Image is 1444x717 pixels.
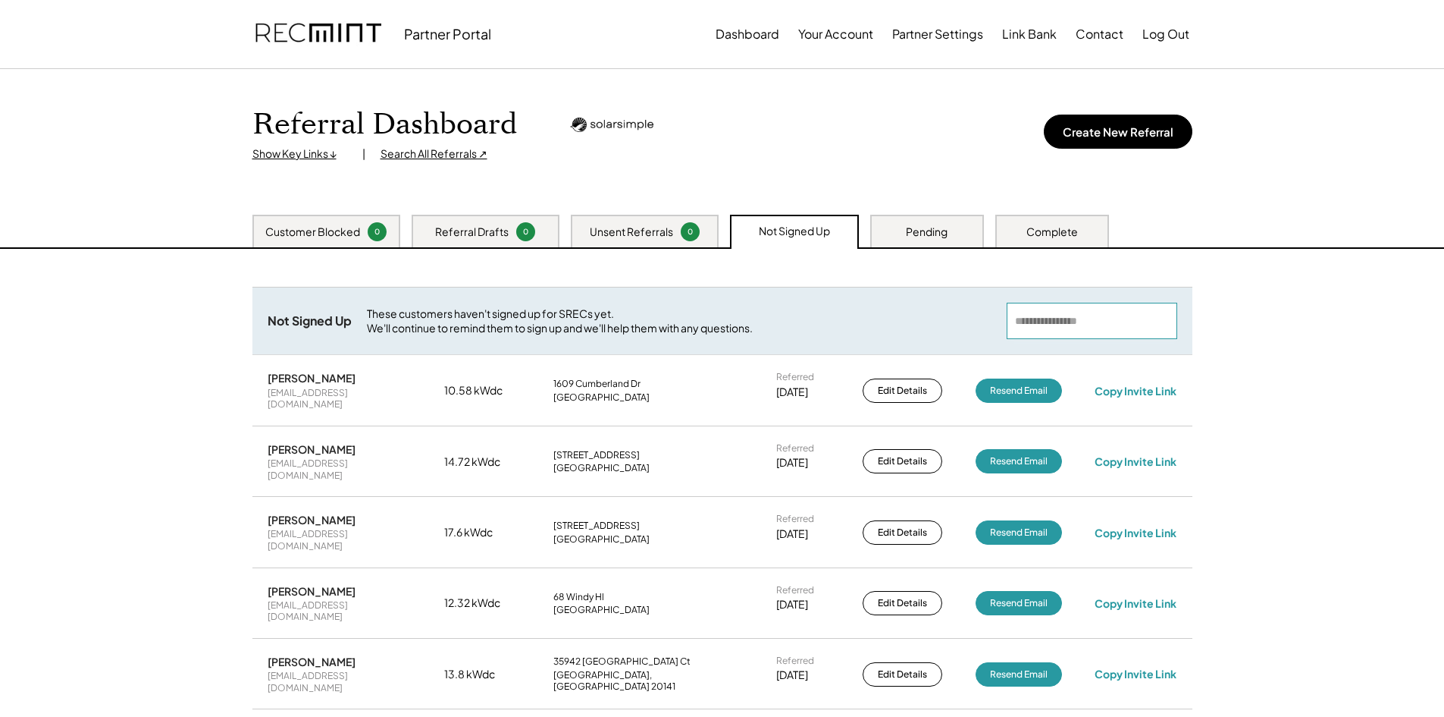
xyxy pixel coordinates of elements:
div: 0 [683,226,697,237]
div: [PERSON_NAME] [268,513,356,527]
div: [GEOGRAPHIC_DATA] [553,533,650,546]
div: Copy Invite Link [1095,384,1176,398]
div: 13.8 kWdc [444,667,520,682]
div: Referral Drafts [435,225,509,240]
div: [GEOGRAPHIC_DATA], [GEOGRAPHIC_DATA] 20141 [553,669,743,693]
div: [EMAIL_ADDRESS][DOMAIN_NAME] [268,599,412,623]
div: 0 [518,226,533,237]
button: Create New Referral [1044,115,1192,149]
div: Copy Invite Link [1095,667,1176,681]
div: 35942 [GEOGRAPHIC_DATA] Ct [553,656,691,668]
button: Edit Details [863,379,942,403]
div: [DATE] [776,527,808,542]
div: [DATE] [776,668,808,683]
div: 17.6 kWdc [444,525,520,540]
button: Resend Email [976,449,1062,473]
button: Edit Details [863,449,942,473]
div: Referred [776,371,814,383]
div: [EMAIL_ADDRESS][DOMAIN_NAME] [268,528,412,552]
div: Copy Invite Link [1095,454,1176,468]
button: Partner Settings [892,19,983,49]
div: 14.72 kWdc [444,454,520,470]
div: Pending [906,225,948,240]
div: [DATE] [776,455,808,470]
img: Logo_Horizontal-Black.png [570,118,653,132]
button: Dashboard [716,19,779,49]
button: Edit Details [863,591,942,615]
div: Referred [776,513,814,525]
button: Contact [1076,19,1123,49]
div: Copy Invite Link [1095,596,1176,610]
div: [GEOGRAPHIC_DATA] [553,392,650,404]
div: Referred [776,655,814,667]
button: Edit Details [863,662,942,687]
div: Customer Blocked [265,225,360,240]
div: Referred [776,584,814,596]
div: [EMAIL_ADDRESS][DOMAIN_NAME] [268,387,412,410]
button: Resend Email [976,379,1062,403]
button: Resend Email [976,591,1062,615]
div: Not Signed Up [268,313,352,329]
button: Resend Email [976,520,1062,545]
div: [DATE] [776,385,808,400]
button: Edit Details [863,520,942,545]
div: 12.32 kWdc [444,596,520,611]
div: Search All Referrals ↗ [381,146,487,162]
button: Link Bank [1002,19,1057,49]
div: | [362,146,365,162]
div: [EMAIL_ADDRESS][DOMAIN_NAME] [268,458,412,481]
div: 1609 Cumberland Dr [553,378,641,390]
img: recmint-logotype%403x.png [255,8,381,60]
div: [PERSON_NAME] [268,371,356,385]
div: Copy Invite Link [1095,526,1176,539]
button: Your Account [798,19,873,49]
div: [GEOGRAPHIC_DATA] [553,604,650,616]
div: Not Signed Up [759,224,830,239]
div: These customers haven't signed up for SRECs yet. We'll continue to remind them to sign up and we'... [367,307,991,336]
h1: Referral Dashboard [252,107,517,143]
div: [PERSON_NAME] [268,584,356,598]
div: Unsent Referrals [590,225,673,240]
div: 10.58 kWdc [444,383,520,398]
div: 68 Windy Hl [553,591,604,603]
button: Log Out [1142,19,1189,49]
div: [STREET_ADDRESS] [553,449,640,461]
div: Show Key Links ↓ [252,146,347,162]
div: [PERSON_NAME] [268,655,356,668]
div: Referred [776,442,814,454]
div: [EMAIL_ADDRESS][DOMAIN_NAME] [268,670,412,693]
div: [DATE] [776,597,808,612]
div: Partner Portal [404,25,491,42]
div: [STREET_ADDRESS] [553,520,640,532]
div: 0 [370,226,384,237]
button: Resend Email [976,662,1062,687]
div: Complete [1026,225,1078,240]
div: [PERSON_NAME] [268,442,356,456]
div: [GEOGRAPHIC_DATA] [553,462,650,474]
